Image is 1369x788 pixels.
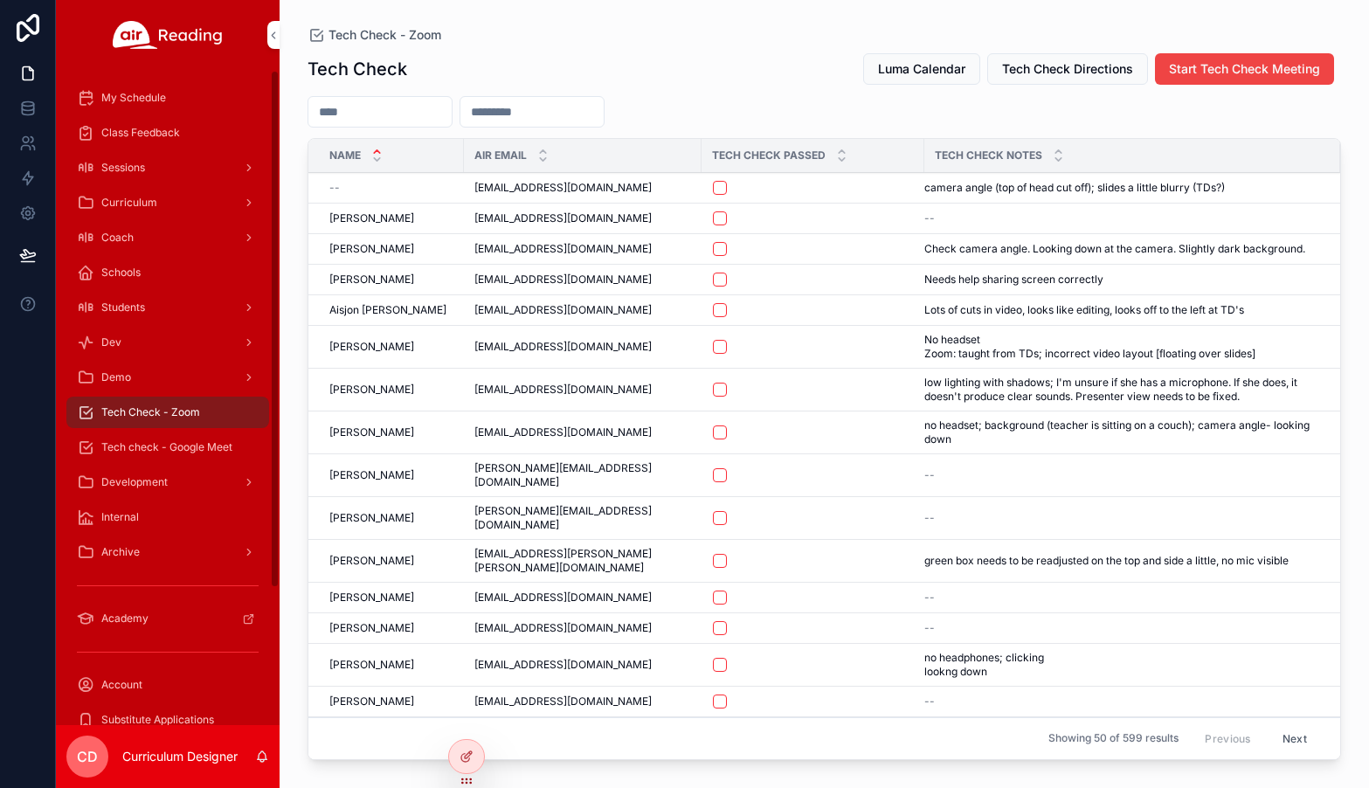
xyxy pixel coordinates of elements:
a: [EMAIL_ADDRESS][DOMAIN_NAME] [474,340,691,354]
a: -- [924,468,1319,482]
span: Tech Check Passed [712,149,826,162]
span: [EMAIL_ADDRESS][DOMAIN_NAME] [474,383,652,397]
a: no headphones; clicking lookng down [924,651,1319,679]
span: -- [924,591,935,605]
a: Sessions [66,152,269,183]
span: Substitute Applications [101,713,214,727]
span: Demo [101,370,131,384]
span: [PERSON_NAME] [329,695,414,709]
a: [PERSON_NAME][EMAIL_ADDRESS][DOMAIN_NAME] [474,504,691,532]
span: Tech check - Google Meet [101,440,232,454]
span: green box needs to be readjusted on the top and side a little, no mic visible [924,554,1289,568]
a: [EMAIL_ADDRESS][DOMAIN_NAME] [474,591,691,605]
span: Check camera angle. Looking down at the camera. Slightly dark background. [924,242,1305,256]
a: [EMAIL_ADDRESS][DOMAIN_NAME] [474,273,691,287]
span: Tech Check - Zoom [101,405,200,419]
span: [EMAIL_ADDRESS][DOMAIN_NAME] [474,273,652,287]
span: [PERSON_NAME] [329,383,414,397]
span: Class Feedback [101,126,180,140]
span: [PERSON_NAME] [329,591,414,605]
a: -- [924,511,1319,525]
a: Tech Check - Zoom [66,397,269,428]
a: -- [924,211,1319,225]
a: [PERSON_NAME] [329,425,453,439]
span: -- [924,695,935,709]
span: No headset Zoom: taught from TDs; incorrect video layout [floating over slides] [924,333,1314,361]
button: Tech Check Directions [987,53,1148,85]
span: Start Tech Check Meeting [1169,60,1320,78]
a: [EMAIL_ADDRESS][DOMAIN_NAME] [474,425,691,439]
span: Academy [101,612,149,626]
span: [EMAIL_ADDRESS][DOMAIN_NAME] [474,591,652,605]
a: [PERSON_NAME] [329,468,453,482]
a: Demo [66,362,269,393]
span: Archive [101,545,140,559]
a: [PERSON_NAME] [329,554,453,568]
span: Showing 50 of 599 results [1048,732,1179,746]
a: Lots of cuts in video, looks like editing, looks off to the left at TD's [924,303,1319,317]
a: Dev [66,327,269,358]
span: Tech Check Directions [1002,60,1133,78]
span: [EMAIL_ADDRESS][DOMAIN_NAME] [474,658,652,672]
a: Account [66,669,269,701]
span: [PERSON_NAME] [329,242,414,256]
span: [PERSON_NAME] [329,273,414,287]
span: [PERSON_NAME] [329,621,414,635]
span: CD [77,746,98,767]
a: -- [924,695,1319,709]
a: Internal [66,501,269,533]
a: [EMAIL_ADDRESS][DOMAIN_NAME] [474,242,691,256]
button: Next [1270,725,1319,752]
span: Air Email [474,149,527,162]
a: [PERSON_NAME] [329,511,453,525]
span: -- [924,211,935,225]
a: Aisjon [PERSON_NAME] [329,303,453,317]
span: -- [329,181,340,195]
a: Needs help sharing screen correctly [924,273,1319,287]
span: Coach [101,231,134,245]
span: [EMAIL_ADDRESS][DOMAIN_NAME] [474,181,652,195]
a: [EMAIL_ADDRESS][DOMAIN_NAME] [474,695,691,709]
span: Account [101,678,142,692]
a: -- [329,181,453,195]
a: [EMAIL_ADDRESS][DOMAIN_NAME] [474,621,691,635]
span: [PERSON_NAME] [329,468,414,482]
a: Students [66,292,269,323]
span: Lots of cuts in video, looks like editing, looks off to the left at TD's [924,303,1244,317]
span: [PERSON_NAME] [329,425,414,439]
a: no headset; background (teacher is sitting on a couch); camera angle- looking down [924,418,1319,446]
span: [EMAIL_ADDRESS][DOMAIN_NAME] [474,242,652,256]
a: low lighting with shadows; I'm unsure if she has a microphone. If she does, it doesn't produce cl... [924,376,1319,404]
a: Tech Check - Zoom [308,26,441,44]
span: no headphones; clicking lookng down [924,651,1110,679]
a: [PERSON_NAME] [329,383,453,397]
a: camera angle (top of head cut off); slides a little blurry (TDs?) [924,181,1319,195]
span: [PERSON_NAME] [329,211,414,225]
a: [PERSON_NAME] [329,211,453,225]
a: Development [66,467,269,498]
a: [PERSON_NAME][EMAIL_ADDRESS][DOMAIN_NAME] [474,461,691,489]
span: [PERSON_NAME] [329,340,414,354]
button: Start Tech Check Meeting [1155,53,1334,85]
a: [EMAIL_ADDRESS][DOMAIN_NAME] [474,658,691,672]
span: Tech Check Notes [935,149,1042,162]
span: -- [924,468,935,482]
span: Aisjon [PERSON_NAME] [329,303,446,317]
span: Development [101,475,168,489]
span: [EMAIL_ADDRESS][DOMAIN_NAME] [474,621,652,635]
span: camera angle (top of head cut off); slides a little blurry (TDs?) [924,181,1225,195]
a: Class Feedback [66,117,269,149]
a: -- [924,591,1319,605]
span: [EMAIL_ADDRESS][DOMAIN_NAME] [474,340,652,354]
a: [EMAIL_ADDRESS][PERSON_NAME][PERSON_NAME][DOMAIN_NAME] [474,547,691,575]
a: green box needs to be readjusted on the top and side a little, no mic visible [924,554,1319,568]
a: [EMAIL_ADDRESS][DOMAIN_NAME] [474,383,691,397]
span: Internal [101,510,139,524]
span: -- [924,511,935,525]
a: Schools [66,257,269,288]
a: Substitute Applications [66,704,269,736]
span: Schools [101,266,141,280]
span: [PERSON_NAME] [329,554,414,568]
